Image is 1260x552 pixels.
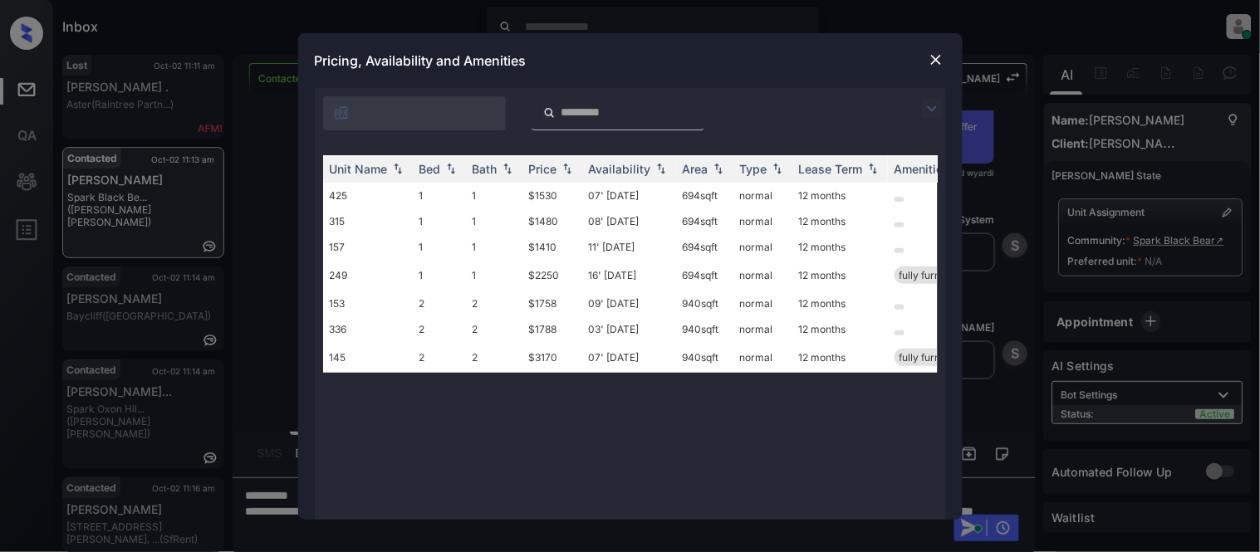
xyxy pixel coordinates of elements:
td: 1 [413,183,466,208]
img: icon-zuma [543,105,556,120]
td: 12 months [792,183,888,208]
div: Type [740,162,767,176]
td: 1 [466,260,522,291]
td: normal [733,183,792,208]
td: 425 [323,183,413,208]
td: normal [733,316,792,342]
div: Bath [473,162,498,176]
span: fully furnished... [900,269,973,281]
div: Area [683,162,708,176]
td: 07' [DATE] [582,183,676,208]
td: 09' [DATE] [582,291,676,316]
td: normal [733,291,792,316]
div: Availability [589,162,651,176]
img: sorting [559,163,576,174]
td: 11' [DATE] [582,234,676,260]
div: Price [529,162,557,176]
td: 12 months [792,260,888,291]
td: 07' [DATE] [582,342,676,373]
td: 2 [413,316,466,342]
td: normal [733,342,792,373]
img: sorting [499,163,516,174]
td: 2 [466,342,522,373]
td: 12 months [792,208,888,234]
td: 1 [413,234,466,260]
td: $3170 [522,342,582,373]
td: 145 [323,342,413,373]
img: sorting [865,163,881,174]
div: Lease Term [799,162,863,176]
td: 2 [466,316,522,342]
td: 336 [323,316,413,342]
div: Bed [419,162,441,176]
td: 1 [413,208,466,234]
td: $1758 [522,291,582,316]
td: 2 [413,291,466,316]
div: Amenities [895,162,950,176]
img: sorting [390,163,406,174]
img: sorting [710,163,727,174]
img: sorting [443,163,459,174]
td: 12 months [792,291,888,316]
td: $1788 [522,316,582,342]
div: Unit Name [330,162,388,176]
td: 940 sqft [676,291,733,316]
td: 12 months [792,234,888,260]
td: 03' [DATE] [582,316,676,342]
td: $1480 [522,208,582,234]
td: normal [733,260,792,291]
td: 1 [466,183,522,208]
td: 940 sqft [676,316,733,342]
td: 16' [DATE] [582,260,676,291]
img: sorting [769,163,786,174]
td: 153 [323,291,413,316]
img: close [928,51,944,68]
img: icon-zuma [922,99,942,119]
td: 2 [466,291,522,316]
td: 694 sqft [676,234,733,260]
img: icon-zuma [333,105,350,121]
td: 315 [323,208,413,234]
td: 694 sqft [676,208,733,234]
td: 940 sqft [676,342,733,373]
td: normal [733,208,792,234]
img: sorting [653,163,669,174]
td: 249 [323,260,413,291]
td: 157 [323,234,413,260]
div: Pricing, Availability and Amenities [298,33,963,88]
td: 1 [413,260,466,291]
td: $2250 [522,260,582,291]
td: 12 months [792,342,888,373]
td: 08' [DATE] [582,208,676,234]
td: 2 [413,342,466,373]
td: $1410 [522,234,582,260]
td: normal [733,234,792,260]
td: 1 [466,208,522,234]
span: fully furnished... [900,351,973,364]
td: $1530 [522,183,582,208]
td: 694 sqft [676,260,733,291]
td: 694 sqft [676,183,733,208]
td: 12 months [792,316,888,342]
td: 1 [466,234,522,260]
